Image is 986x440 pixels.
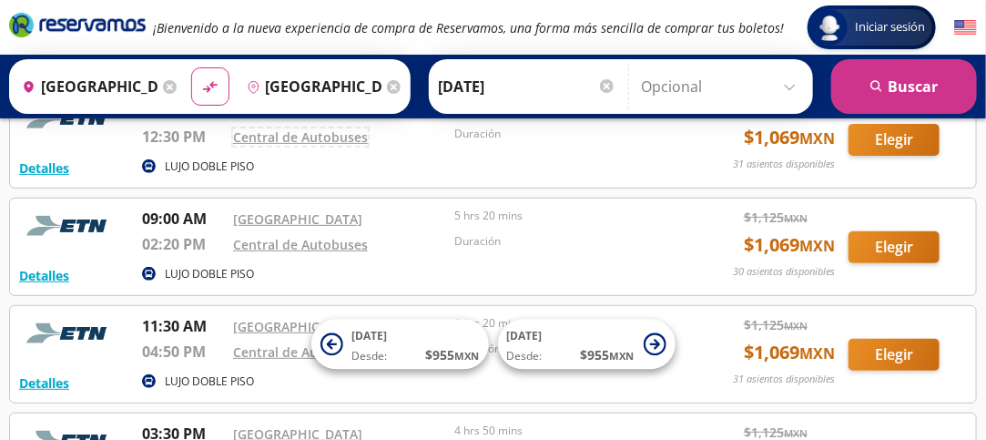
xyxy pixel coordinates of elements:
p: 11:30 AM [142,315,224,337]
button: Detalles [19,266,69,285]
p: 02:20 PM [142,233,224,255]
input: Buscar Destino [239,64,383,109]
p: 31 asientos disponibles [733,372,835,387]
input: Elegir Fecha [438,64,616,109]
button: [DATE]Desde:$955MXN [498,320,676,370]
img: RESERVAMOS [19,208,119,244]
p: Duración [454,233,666,250]
small: MXN [799,128,835,148]
p: Duración [454,126,666,142]
p: 12:30 PM [142,126,224,148]
small: MXN [455,350,480,363]
p: 5 hrs 20 mins [454,315,666,332]
p: LUJO DOBLE PISO [165,159,254,175]
button: Elegir [849,339,940,371]
p: 04:50 PM [142,341,224,363]
i: Brand Logo [9,11,146,38]
span: Desde: [352,349,388,365]
button: English [954,16,977,39]
small: MXN [799,343,835,363]
button: Buscar [831,59,977,114]
span: [DATE] [352,329,388,344]
span: $ 1,069 [744,124,835,151]
a: Central de Autobuses [233,236,368,253]
a: Central de Autobuses [233,128,368,146]
small: MXN [784,211,808,225]
small: MXN [799,236,835,256]
a: [GEOGRAPHIC_DATA] [233,318,362,335]
p: 31 asientos disponibles [733,157,835,172]
small: MXN [784,426,808,440]
span: Iniciar sesión [848,18,932,36]
em: ¡Bienvenido a la nueva experiencia de compra de Reservamos, una forma más sencilla de comprar tus... [153,19,784,36]
input: Opcional [641,64,804,109]
span: $ 1,125 [744,315,808,334]
button: Detalles [19,373,69,393]
a: Brand Logo [9,11,146,44]
button: Elegir [849,124,940,156]
span: $ 955 [581,346,635,365]
small: MXN [784,319,808,333]
button: Detalles [19,159,69,178]
span: $ 955 [426,346,480,365]
span: $ 1,069 [744,231,835,259]
input: Buscar Origen [15,64,158,109]
span: Desde: [507,349,543,365]
span: [DATE] [507,329,543,344]
p: LUJO DOBLE PISO [165,373,254,390]
button: [DATE]Desde:$955MXN [311,320,489,370]
p: 09:00 AM [142,208,224,230]
a: [GEOGRAPHIC_DATA] [233,210,362,228]
span: $ 1,069 [744,339,835,366]
p: 5 hrs 20 mins [454,208,666,224]
p: LUJO DOBLE PISO [165,266,254,282]
img: RESERVAMOS [19,315,119,352]
p: 4 hrs 50 mins [454,423,666,439]
a: Central de Autobuses [233,343,368,361]
span: $ 1,125 [744,208,808,227]
small: MXN [610,350,635,363]
p: 30 asientos disponibles [733,264,835,280]
button: Elegir [849,231,940,263]
img: RESERVAMOS [19,100,119,137]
